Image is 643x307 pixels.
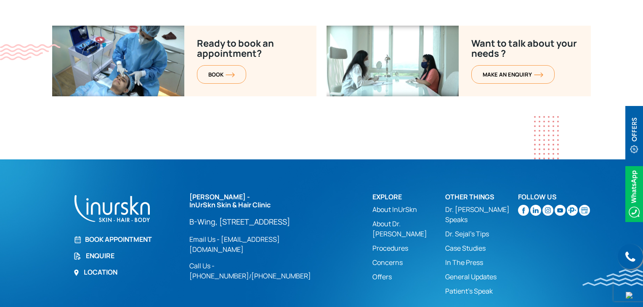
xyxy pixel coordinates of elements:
[73,252,82,260] img: Enquire
[471,65,555,84] a: MAKE AN enquiryorange-arrow
[73,251,179,261] a: Enquire
[471,38,578,58] p: Want to talk about your needs ?
[208,71,235,78] span: BOOK
[445,272,518,282] a: General Updates
[530,205,541,216] img: linkedin
[189,193,329,209] h2: [PERSON_NAME] - InUrSkn Skin & Hair Clinic
[189,217,329,227] a: B-Wing, [STREET_ADDRESS]
[189,234,329,254] a: Email Us - [EMAIL_ADDRESS][DOMAIN_NAME]
[579,205,590,216] img: Skin-and-Hair-Clinic
[73,193,151,224] img: inurskn-footer-logo
[625,166,643,222] img: Whatsappicon
[197,38,304,58] p: Ready to book an appointment?
[73,234,179,244] a: Book Appointment
[534,116,559,159] img: dotes1
[625,189,643,198] a: Whatsappicon
[518,193,591,201] h2: Follow Us
[542,205,553,216] img: instagram
[445,193,518,201] h2: Other Things
[445,229,518,239] a: Dr. Sejal's Tips
[555,205,566,216] img: youtube
[226,72,235,77] img: orange-arrow
[372,257,445,267] a: Concerns
[518,205,529,216] img: facebook
[197,65,246,84] a: BOOKorange-arrow
[625,106,643,162] img: offerBt
[372,193,445,201] h2: Explore
[372,219,445,239] a: About Dr. [PERSON_NAME]
[73,267,179,277] a: Location
[372,272,445,282] a: Offers
[567,205,578,216] img: sejal-saheta-dermatologist
[626,292,632,299] img: up-blue-arrow.svg
[372,243,445,253] a: Procedures
[483,71,543,78] span: MAKE AN enquiry
[189,261,249,281] a: Call Us - [PHONE_NUMBER]
[327,26,459,96] img: Ready-to-book
[534,72,543,77] img: orange-arrow
[73,236,81,243] img: Book Appointment
[445,257,518,267] a: In The Press
[251,271,311,281] a: [PHONE_NUMBER]
[372,204,445,214] a: About InUrSkn
[73,270,80,276] img: Location
[445,204,518,225] a: Dr. [PERSON_NAME] Speaks
[52,26,184,96] img: Want-to-talk-about
[189,193,362,281] div: /
[445,243,518,253] a: Case Studies
[582,269,643,286] img: bluewave
[445,286,518,296] a: Patient’s Speak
